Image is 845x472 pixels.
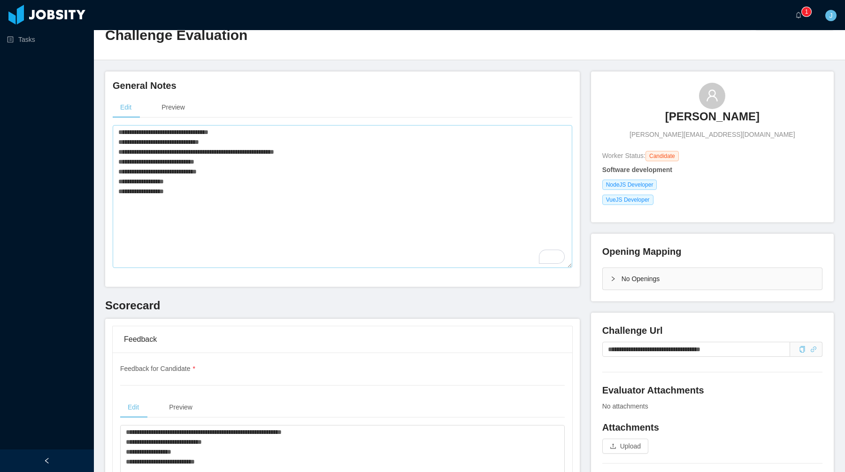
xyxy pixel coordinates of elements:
[154,97,192,118] div: Preview
[105,298,580,313] h3: Scorecard
[665,109,760,130] a: [PERSON_NAME]
[805,7,808,16] p: 1
[602,180,657,190] span: NodeJS Developer
[602,421,822,434] h4: Attachments
[602,324,822,337] h4: Challenge Url
[602,401,822,411] div: No attachments
[795,12,802,18] i: icon: bell
[810,346,817,353] i: icon: link
[645,151,679,161] span: Candidate
[630,130,795,140] span: [PERSON_NAME][EMAIL_ADDRESS][DOMAIN_NAME]
[802,7,811,16] sup: 1
[602,439,648,454] button: icon: uploadUpload
[120,365,195,372] span: Feedback for Candidate
[610,276,616,282] i: icon: right
[161,397,200,418] div: Preview
[603,268,822,290] div: icon: rightNo Openings
[706,89,719,102] i: icon: user
[113,97,139,118] div: Edit
[799,345,806,354] div: Copy
[120,397,146,418] div: Edit
[602,245,682,258] h4: Opening Mapping
[602,195,653,205] span: VueJS Developer
[113,125,572,268] textarea: To enrich screen reader interactions, please activate Accessibility in Grammarly extension settings
[810,346,817,353] a: icon: link
[602,442,648,450] span: icon: uploadUpload
[799,346,806,353] i: icon: copy
[665,109,760,124] h3: [PERSON_NAME]
[602,384,822,397] h4: Evaluator Attachments
[7,30,86,49] a: icon: profileTasks
[124,326,561,353] div: Feedback
[113,79,572,92] h4: General Notes
[602,166,672,173] strong: Software development
[830,10,833,21] span: J
[602,152,645,159] span: Worker Status:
